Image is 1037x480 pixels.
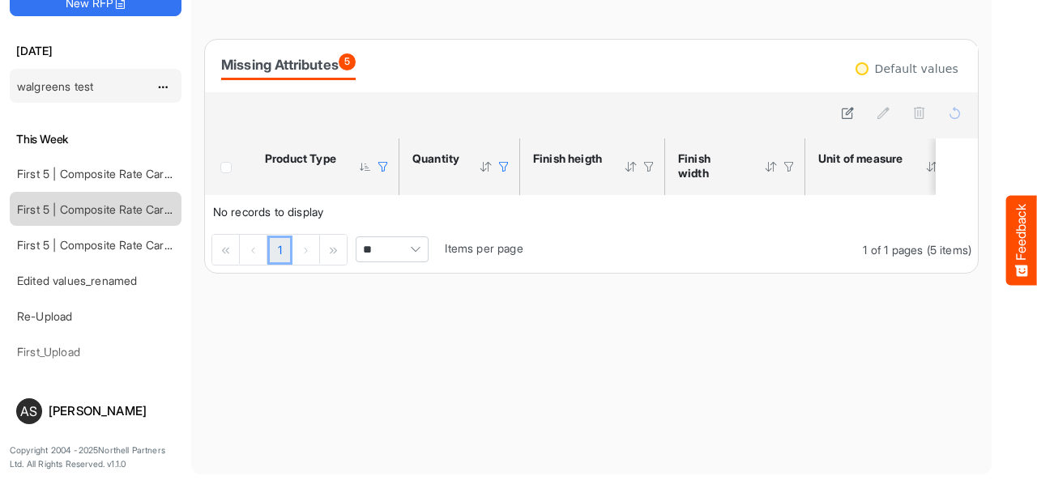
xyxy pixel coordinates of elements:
[17,309,72,323] a: Re-Upload
[497,159,511,174] div: Filter Icon
[17,202,210,216] a: First 5 | Composite Rate Card [DATE]
[1006,195,1037,285] button: Feedback
[412,151,458,166] div: Quantity
[240,235,267,264] div: Go to previous page
[10,444,181,472] p: Copyright 2004 - 2025 Northell Partners Ltd. All Rights Reserved. v 1.1.0
[212,235,240,264] div: Go to first page
[782,159,796,174] div: Filter Icon
[205,228,978,273] div: Pager Container
[927,243,971,257] span: (5 items)
[533,151,603,166] div: Finish heigth
[205,138,252,195] th: Header checkbox
[10,42,181,60] h6: [DATE]
[267,236,292,265] a: Page 1 of 1 Pages
[445,241,523,255] span: Items per page
[17,167,210,181] a: First 5 | Composite Rate Card [DATE]
[265,151,337,166] div: Product Type
[17,79,93,93] a: walgreens test
[320,235,347,264] div: Go to last page
[17,238,210,252] a: First 5 | Composite Rate Card [DATE]
[155,79,171,95] button: dropdownbutton
[221,53,356,76] div: Missing Attributes
[10,130,181,148] h6: This Week
[356,236,429,262] span: Pagerdropdown
[642,159,656,174] div: Filter Icon
[818,151,904,166] div: Unit of measure
[339,53,356,70] span: 5
[678,151,743,181] div: Finish width
[20,405,37,418] span: AS
[292,235,320,264] div: Go to next page
[875,63,958,74] div: Default values
[863,243,923,257] span: 1 of 1 pages
[17,274,137,287] a: Edited values_renamed
[376,159,390,174] div: Filter Icon
[17,345,80,359] a: First_Upload
[49,405,175,417] div: [PERSON_NAME]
